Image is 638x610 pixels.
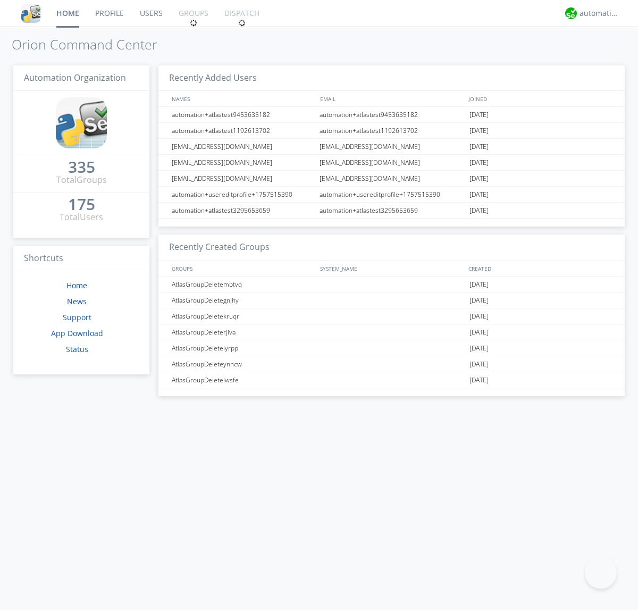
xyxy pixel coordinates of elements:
div: JOINED [466,91,615,106]
a: AtlasGroupDeletelwsfe[DATE] [158,372,625,388]
span: [DATE] [469,171,489,187]
img: cddb5a64eb264b2086981ab96f4c1ba7 [56,97,107,148]
a: 335 [68,162,95,174]
a: App Download [51,328,103,338]
span: [DATE] [469,139,489,155]
img: d2d01cd9b4174d08988066c6d424eccd [565,7,577,19]
div: AtlasGroupDeleteynncw [169,356,316,372]
div: [EMAIL_ADDRESS][DOMAIN_NAME] [169,139,316,154]
a: AtlasGroupDeletembtvq[DATE] [158,277,625,293]
div: AtlasGroupDeletembtvq [169,277,316,292]
div: 335 [68,162,95,172]
a: AtlasGroupDeletegnjhy[DATE] [158,293,625,308]
div: Total Groups [56,174,107,186]
span: [DATE] [469,155,489,171]
span: [DATE] [469,123,489,139]
a: AtlasGroupDeleterjiva[DATE] [158,324,625,340]
span: [DATE] [469,203,489,219]
h3: Recently Created Groups [158,235,625,261]
div: [EMAIL_ADDRESS][DOMAIN_NAME] [317,171,467,186]
div: CREATED [466,261,615,276]
div: automation+atlastest1192613702 [169,123,316,138]
div: NAMES [169,91,315,106]
a: automation+atlastest3295653659automation+atlastest3295653659[DATE] [158,203,625,219]
div: AtlasGroupDeletegnjhy [169,293,316,308]
a: AtlasGroupDeletelyrpp[DATE] [158,340,625,356]
span: [DATE] [469,324,489,340]
div: [EMAIL_ADDRESS][DOMAIN_NAME] [169,155,316,170]
iframe: Toggle Customer Support [585,557,617,589]
div: [EMAIL_ADDRESS][DOMAIN_NAME] [317,155,467,170]
div: automation+atlastest3295653659 [169,203,316,218]
div: GROUPS [169,261,315,276]
img: cddb5a64eb264b2086981ab96f4c1ba7 [21,4,40,23]
a: [EMAIL_ADDRESS][DOMAIN_NAME][EMAIL_ADDRESS][DOMAIN_NAME][DATE] [158,171,625,187]
img: spin.svg [190,19,197,27]
div: AtlasGroupDeleterjiva [169,324,316,340]
div: [EMAIL_ADDRESS][DOMAIN_NAME] [317,139,467,154]
h3: Recently Added Users [158,65,625,91]
div: AtlasGroupDeletelwsfe [169,372,316,388]
div: automation+atlastest9453635182 [169,107,316,122]
img: spin.svg [238,19,246,27]
div: AtlasGroupDeletelyrpp [169,340,316,356]
a: News [67,296,87,306]
div: automation+atlastest3295653659 [317,203,467,218]
div: AtlasGroupDeletekruqr [169,308,316,324]
div: EMAIL [317,91,466,106]
a: Home [66,280,87,290]
a: Status [66,344,88,354]
div: automation+atlastest1192613702 [317,123,467,138]
a: [EMAIL_ADDRESS][DOMAIN_NAME][EMAIL_ADDRESS][DOMAIN_NAME][DATE] [158,155,625,171]
span: [DATE] [469,308,489,324]
a: automation+atlastest9453635182automation+atlastest9453635182[DATE] [158,107,625,123]
span: [DATE] [469,356,489,372]
span: [DATE] [469,277,489,293]
a: AtlasGroupDeleteynncw[DATE] [158,356,625,372]
div: automation+atlas [580,8,619,19]
span: [DATE] [469,340,489,356]
span: [DATE] [469,293,489,308]
div: [EMAIL_ADDRESS][DOMAIN_NAME] [169,171,316,186]
div: SYSTEM_NAME [317,261,466,276]
a: automation+usereditprofile+1757515390automation+usereditprofile+1757515390[DATE] [158,187,625,203]
span: [DATE] [469,187,489,203]
h3: Shortcuts [13,246,149,272]
span: [DATE] [469,107,489,123]
span: [DATE] [469,372,489,388]
div: automation+atlastest9453635182 [317,107,467,122]
div: 175 [68,199,95,210]
a: automation+atlastest1192613702automation+atlastest1192613702[DATE] [158,123,625,139]
span: Automation Organization [24,72,126,83]
div: Total Users [60,211,103,223]
a: AtlasGroupDeletekruqr[DATE] [158,308,625,324]
a: [EMAIL_ADDRESS][DOMAIN_NAME][EMAIL_ADDRESS][DOMAIN_NAME][DATE] [158,139,625,155]
div: automation+usereditprofile+1757515390 [317,187,467,202]
div: automation+usereditprofile+1757515390 [169,187,316,202]
a: 175 [68,199,95,211]
a: Support [63,312,91,322]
